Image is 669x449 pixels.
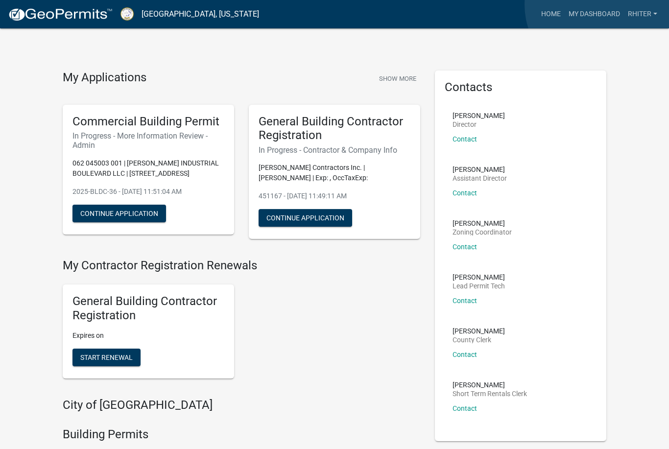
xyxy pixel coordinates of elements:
a: Contact [453,404,477,412]
p: Zoning Coordinator [453,229,512,236]
img: Putnam County, Georgia [120,7,134,21]
a: [GEOGRAPHIC_DATA], [US_STATE] [142,6,259,23]
h6: In Progress - Contractor & Company Info [259,145,410,155]
h5: Contacts [445,80,597,95]
p: 062 045003 001 | [PERSON_NAME] INDUSTRIAL BOULEVARD LLC | [STREET_ADDRESS] [72,158,224,179]
p: [PERSON_NAME] [453,274,505,281]
a: Contact [453,135,477,143]
button: Start Renewal [72,349,141,366]
button: Continue Application [72,205,166,222]
p: Expires on [72,331,224,341]
p: [PERSON_NAME] [453,220,512,227]
h5: Commercial Building Permit [72,115,224,129]
p: Lead Permit Tech [453,283,505,289]
span: Start Renewal [80,353,133,361]
wm-registration-list-section: My Contractor Registration Renewals [63,259,420,386]
a: Contact [453,189,477,197]
a: Contact [453,297,477,305]
p: 2025-BLDC-36 - [DATE] 11:51:04 AM [72,187,224,197]
p: [PERSON_NAME] [453,112,505,119]
p: 451167 - [DATE] 11:49:11 AM [259,191,410,201]
a: Contact [453,351,477,358]
h4: City of [GEOGRAPHIC_DATA] [63,398,420,412]
a: My Dashboard [565,5,624,24]
h4: My Applications [63,71,146,85]
p: [PERSON_NAME] [453,328,505,334]
a: Home [537,5,565,24]
p: [PERSON_NAME] [453,381,527,388]
h6: In Progress - More Information Review - Admin [72,131,224,150]
a: Contact [453,243,477,251]
button: Show More [375,71,420,87]
h4: My Contractor Registration Renewals [63,259,420,273]
h5: General Building Contractor Registration [259,115,410,143]
p: [PERSON_NAME] [453,166,507,173]
button: Continue Application [259,209,352,227]
h4: Building Permits [63,427,420,442]
a: RHiter [624,5,661,24]
p: Assistant Director [453,175,507,182]
h5: General Building Contractor Registration [72,294,224,323]
p: County Clerk [453,336,505,343]
p: Short Term Rentals Clerk [453,390,527,397]
p: Director [453,121,505,128]
p: [PERSON_NAME] Contractors Inc. | [PERSON_NAME] | Exp: , OccTaxExp: [259,163,410,183]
